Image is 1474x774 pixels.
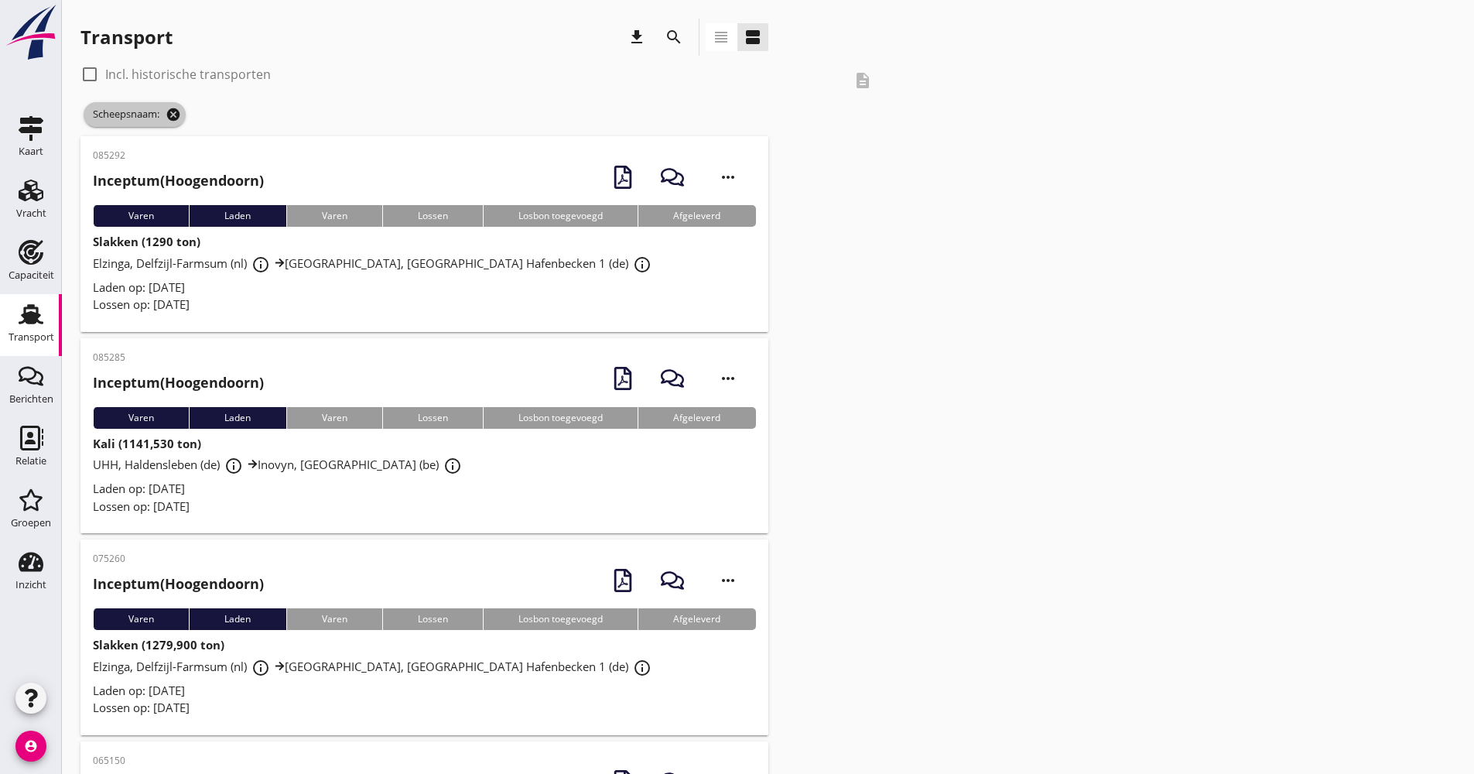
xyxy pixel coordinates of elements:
div: Losbon toegevoegd [483,608,638,630]
div: Varen [93,205,189,227]
div: Vracht [16,208,46,218]
div: Varen [286,407,382,429]
div: Afgeleverd [638,205,755,227]
strong: Inceptum [93,373,160,392]
p: 085292 [93,149,264,163]
p: 075260 [93,552,264,566]
span: Laden op: [DATE] [93,481,185,496]
div: Groepen [11,518,51,528]
h2: (Hoogendoorn) [93,170,264,191]
a: 075260Inceptum(Hoogendoorn)VarenLadenVarenLossenLosbon toegevoegdAfgeleverdSlakken (1279,900 ton)... [80,539,768,735]
div: Transport [9,332,54,342]
i: info_outline [633,659,652,677]
i: info_outline [224,457,243,475]
div: Berichten [9,394,53,404]
strong: Inceptum [93,171,160,190]
span: Elzinga, Delfzijl-Farmsum (nl) [GEOGRAPHIC_DATA], [GEOGRAPHIC_DATA] Hafenbecken 1 (de) [93,255,656,271]
div: Lossen [382,205,483,227]
div: Losbon toegevoegd [483,407,638,429]
div: Lossen [382,407,483,429]
strong: Slakken (1279,900 ton) [93,637,224,652]
i: download [628,28,646,46]
span: Lossen op: [DATE] [93,700,190,715]
i: cancel [166,107,181,122]
div: Laden [189,205,286,227]
i: info_outline [251,659,270,677]
strong: Kali (1141,530 ton) [93,436,201,451]
strong: Inceptum [93,574,160,593]
div: Afgeleverd [638,608,755,630]
label: Incl. historische transporten [105,67,271,82]
i: more_horiz [706,559,750,602]
div: Inzicht [15,580,46,590]
h2: (Hoogendoorn) [93,574,264,594]
a: 085285Inceptum(Hoogendoorn)VarenLadenVarenLossenLosbon toegevoegdAfgeleverdKali (1141,530 ton)UHH... [80,338,768,534]
span: Lossen op: [DATE] [93,296,190,312]
i: info_outline [251,255,270,274]
img: logo-small.a267ee39.svg [3,4,59,61]
span: UHH, Haldensleben (de) Inovyn, [GEOGRAPHIC_DATA] (be) [93,457,467,472]
div: Kaart [19,146,43,156]
h2: (Hoogendoorn) [93,372,264,393]
div: Varen [93,608,189,630]
i: view_headline [712,28,730,46]
strong: Slakken (1290 ton) [93,234,200,249]
div: Varen [286,608,382,630]
p: 085285 [93,351,264,365]
span: Lossen op: [DATE] [93,498,190,514]
div: Varen [93,407,189,429]
i: more_horiz [706,156,750,199]
div: Capaciteit [9,270,54,280]
i: search [665,28,683,46]
div: Varen [286,205,382,227]
span: Elzinga, Delfzijl-Farmsum (nl) [GEOGRAPHIC_DATA], [GEOGRAPHIC_DATA] Hafenbecken 1 (de) [93,659,656,674]
span: Scheepsnaam: [84,102,186,127]
div: Losbon toegevoegd [483,205,638,227]
span: Laden op: [DATE] [93,683,185,698]
p: 065150 [93,754,264,768]
a: 085292Inceptum(Hoogendoorn)VarenLadenVarenLossenLosbon toegevoegdAfgeleverdSlakken (1290 ton)Elzi... [80,136,768,332]
i: info_outline [633,255,652,274]
i: view_agenda [744,28,762,46]
i: info_outline [443,457,462,475]
div: Laden [189,407,286,429]
div: Lossen [382,608,483,630]
i: account_circle [15,731,46,762]
div: Afgeleverd [638,407,755,429]
div: Laden [189,608,286,630]
div: Relatie [15,456,46,466]
i: more_horiz [706,357,750,400]
span: Laden op: [DATE] [93,279,185,295]
div: Transport [80,25,173,50]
